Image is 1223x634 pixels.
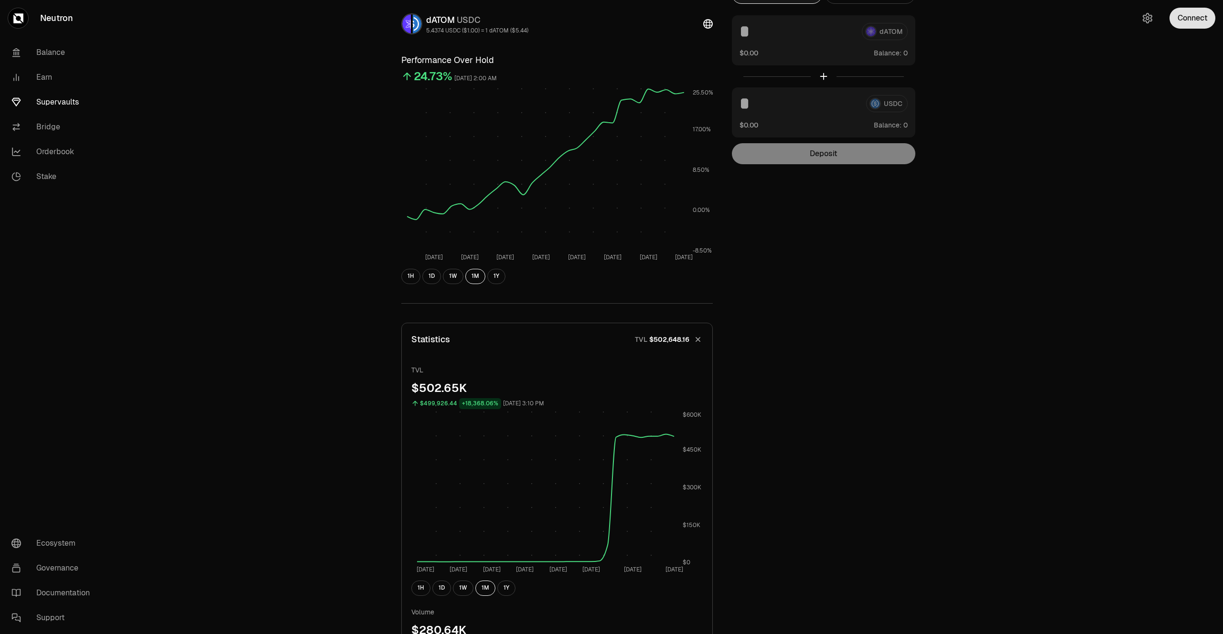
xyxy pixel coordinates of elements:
[683,411,701,419] tspan: $600K
[874,120,901,130] span: Balance:
[401,53,713,67] h3: Performance Over Hold
[693,247,712,254] tspan: -8.50%
[675,254,693,261] tspan: [DATE]
[693,89,713,96] tspan: 25.50%
[413,14,421,33] img: USDC Logo
[4,164,103,189] a: Stake
[693,206,710,214] tspan: 0.00%
[740,120,758,130] button: $0.00
[497,581,515,596] button: 1Y
[432,581,451,596] button: 1D
[604,254,622,261] tspan: [DATE]
[4,556,103,581] a: Governance
[683,559,690,566] tspan: $0
[582,565,600,573] tspan: [DATE]
[411,581,430,596] button: 1H
[693,166,709,174] tspan: 8.50%
[483,565,501,573] tspan: [DATE]
[4,581,103,605] a: Documentation
[475,581,495,596] button: 1M
[568,254,586,261] tspan: [DATE]
[4,40,103,65] a: Balance
[417,565,434,573] tspan: [DATE]
[683,446,701,454] tspan: $450K
[422,269,441,284] button: 1D
[453,581,473,596] button: 1W
[425,254,443,261] tspan: [DATE]
[635,335,647,344] p: TVL
[426,13,528,27] div: dATOM
[402,323,712,356] button: StatisticsTVL$502,648.16
[457,14,481,25] span: USDC
[4,115,103,139] a: Bridge
[640,254,657,261] tspan: [DATE]
[411,380,703,396] div: $502.65K
[503,398,544,409] div: [DATE] 3:10 PM
[549,565,567,573] tspan: [DATE]
[693,126,711,133] tspan: 17.00%
[4,605,103,630] a: Support
[487,269,505,284] button: 1Y
[426,27,528,34] div: 5.4374 USDC ($1.00) = 1 dATOM ($5.44)
[402,14,411,33] img: dATOM Logo
[1169,8,1215,29] button: Connect
[624,565,642,573] tspan: [DATE]
[4,531,103,556] a: Ecosystem
[874,48,901,58] span: Balance:
[443,269,463,284] button: 1W
[411,365,703,375] p: TVL
[496,254,514,261] tspan: [DATE]
[414,69,452,84] div: 24.73%
[401,269,420,284] button: 1H
[461,254,479,261] tspan: [DATE]
[4,139,103,164] a: Orderbook
[532,254,550,261] tspan: [DATE]
[649,335,689,344] span: $502,648.16
[450,565,467,573] tspan: [DATE]
[411,333,450,346] p: Statistics
[411,607,703,617] p: Volume
[665,565,683,573] tspan: [DATE]
[4,90,103,115] a: Supervaults
[459,398,501,409] div: +18,368.06%
[683,484,701,491] tspan: $300K
[420,398,457,409] div: $499,926.44
[4,65,103,90] a: Earn
[465,269,485,284] button: 1M
[516,565,534,573] tspan: [DATE]
[740,48,758,58] button: $0.00
[683,521,700,528] tspan: $150K
[454,73,497,84] div: [DATE] 2:00 AM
